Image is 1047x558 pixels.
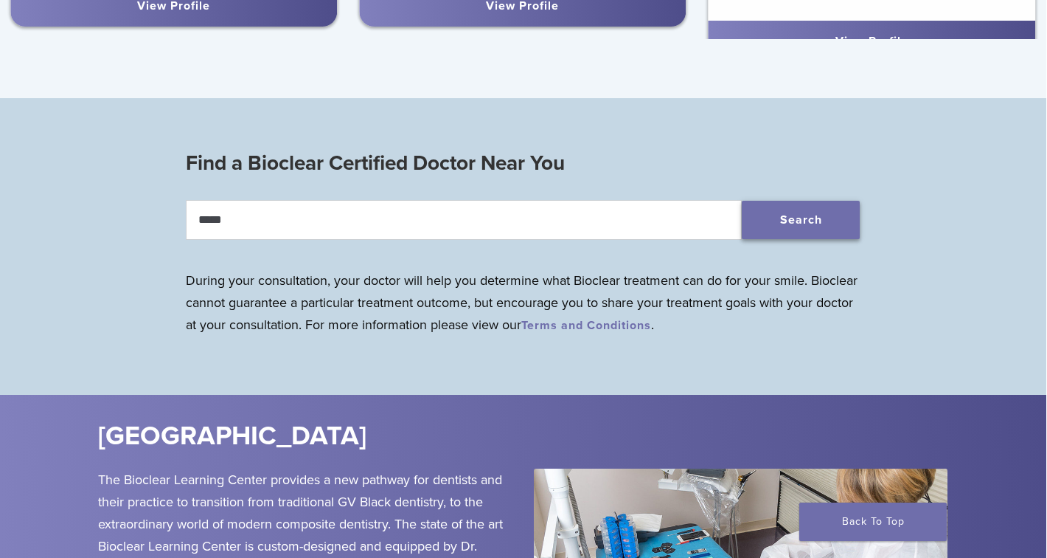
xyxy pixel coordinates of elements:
h2: [GEOGRAPHIC_DATA] [98,418,610,454]
a: View Profile [835,34,908,49]
p: During your consultation, your doctor will help you determine what Bioclear treatment can do for ... [186,269,860,336]
button: Search [742,201,860,239]
h3: Find a Bioclear Certified Doctor Near You [186,145,860,181]
a: Back To Top [799,503,947,541]
a: Terms and Conditions [521,318,651,333]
